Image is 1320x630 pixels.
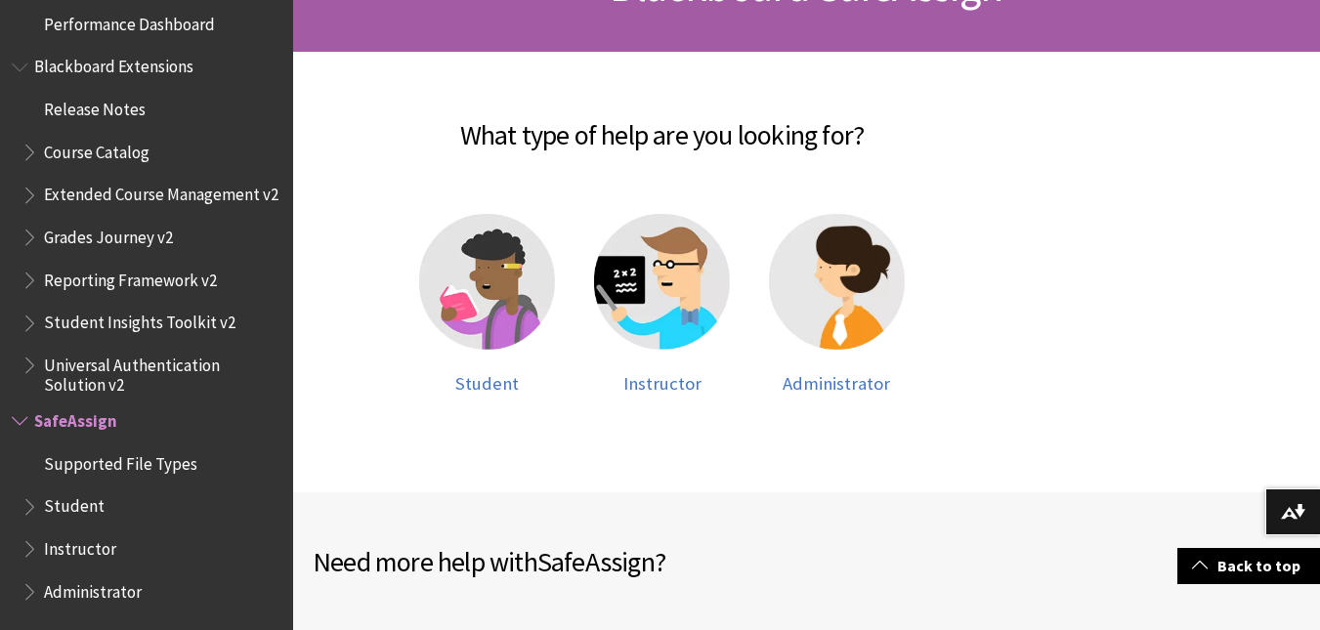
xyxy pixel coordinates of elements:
span: Release Notes [44,93,146,119]
span: Instructor [623,372,702,395]
span: Student Insights Toolkit v2 [44,307,235,333]
nav: Book outline for Blackboard Extensions [12,51,281,396]
span: Blackboard Extensions [34,51,193,77]
nav: Book outline for Blackboard SafeAssign [12,404,281,608]
span: Instructor [44,532,116,559]
span: Supported File Types [44,447,197,474]
span: SafeAssign [34,404,117,431]
a: Back to top [1177,548,1320,584]
span: Administrator [783,372,890,395]
h2: What type of help are you looking for? [313,91,1011,155]
img: Student help [419,214,555,350]
span: Extended Course Management v2 [44,179,278,205]
span: Student [455,372,519,395]
a: Instructor help Instructor [594,214,730,395]
img: Administrator help [769,214,905,350]
a: Administrator help Administrator [769,214,905,395]
span: Reporting Framework v2 [44,264,217,290]
span: Administrator [44,575,142,602]
span: Grades Journey v2 [44,221,173,247]
span: Universal Authentication Solution v2 [44,349,279,395]
span: Student [44,490,105,517]
span: SafeAssign [537,544,655,579]
span: Course Catalog [44,136,149,162]
span: Performance Dashboard [44,8,215,34]
h2: Need more help with ? [313,541,807,582]
a: Student help Student [419,214,555,395]
img: Instructor help [594,214,730,350]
